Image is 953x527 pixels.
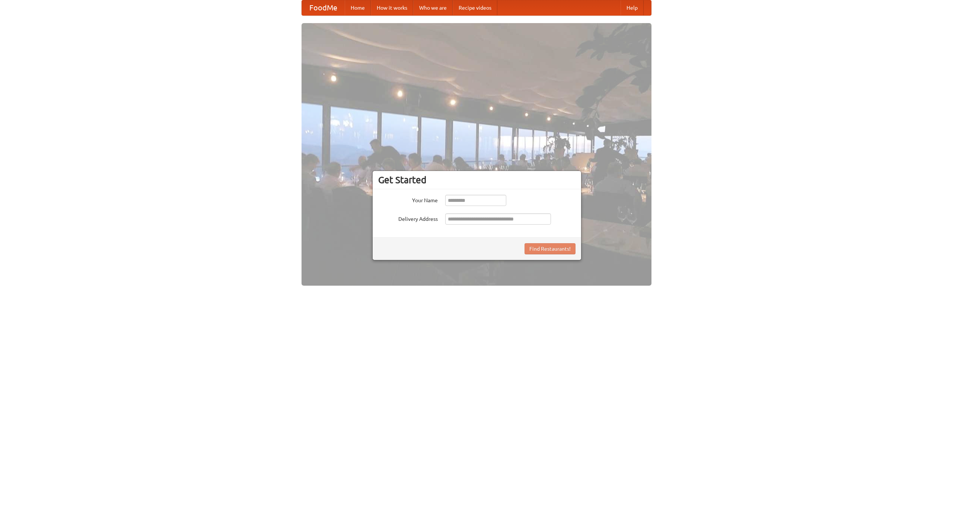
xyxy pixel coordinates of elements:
a: Who we are [413,0,453,15]
button: Find Restaurants! [525,243,576,254]
h3: Get Started [378,174,576,185]
a: Recipe videos [453,0,497,15]
a: Home [345,0,371,15]
label: Your Name [378,195,438,204]
label: Delivery Address [378,213,438,223]
a: FoodMe [302,0,345,15]
a: How it works [371,0,413,15]
a: Help [621,0,644,15]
